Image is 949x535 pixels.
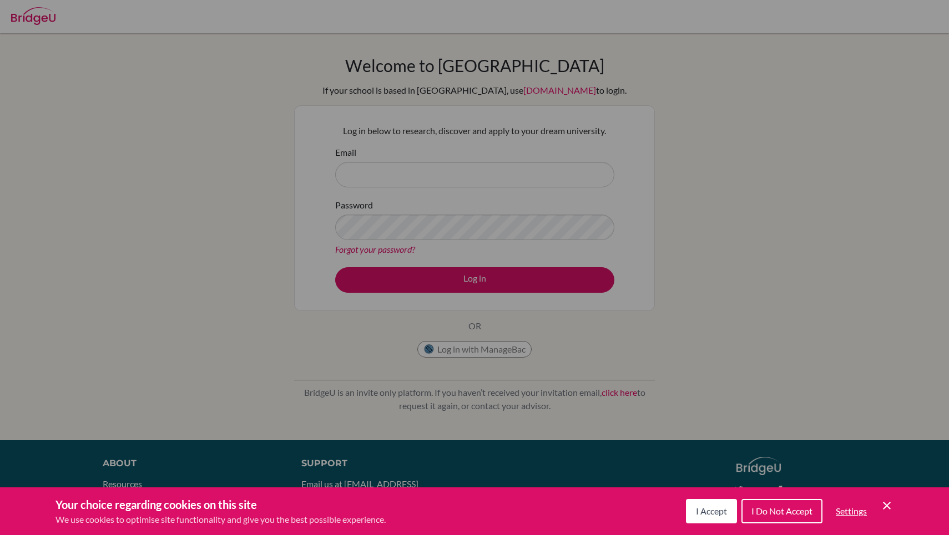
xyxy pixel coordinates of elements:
button: I Do Not Accept [741,499,822,523]
button: I Accept [686,499,737,523]
span: I Do Not Accept [751,506,812,516]
button: Save and close [880,499,894,512]
span: Settings [836,506,867,516]
p: We use cookies to optimise site functionality and give you the best possible experience. [55,513,386,526]
button: Settings [827,500,876,522]
span: I Accept [696,506,727,516]
h3: Your choice regarding cookies on this site [55,496,386,513]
